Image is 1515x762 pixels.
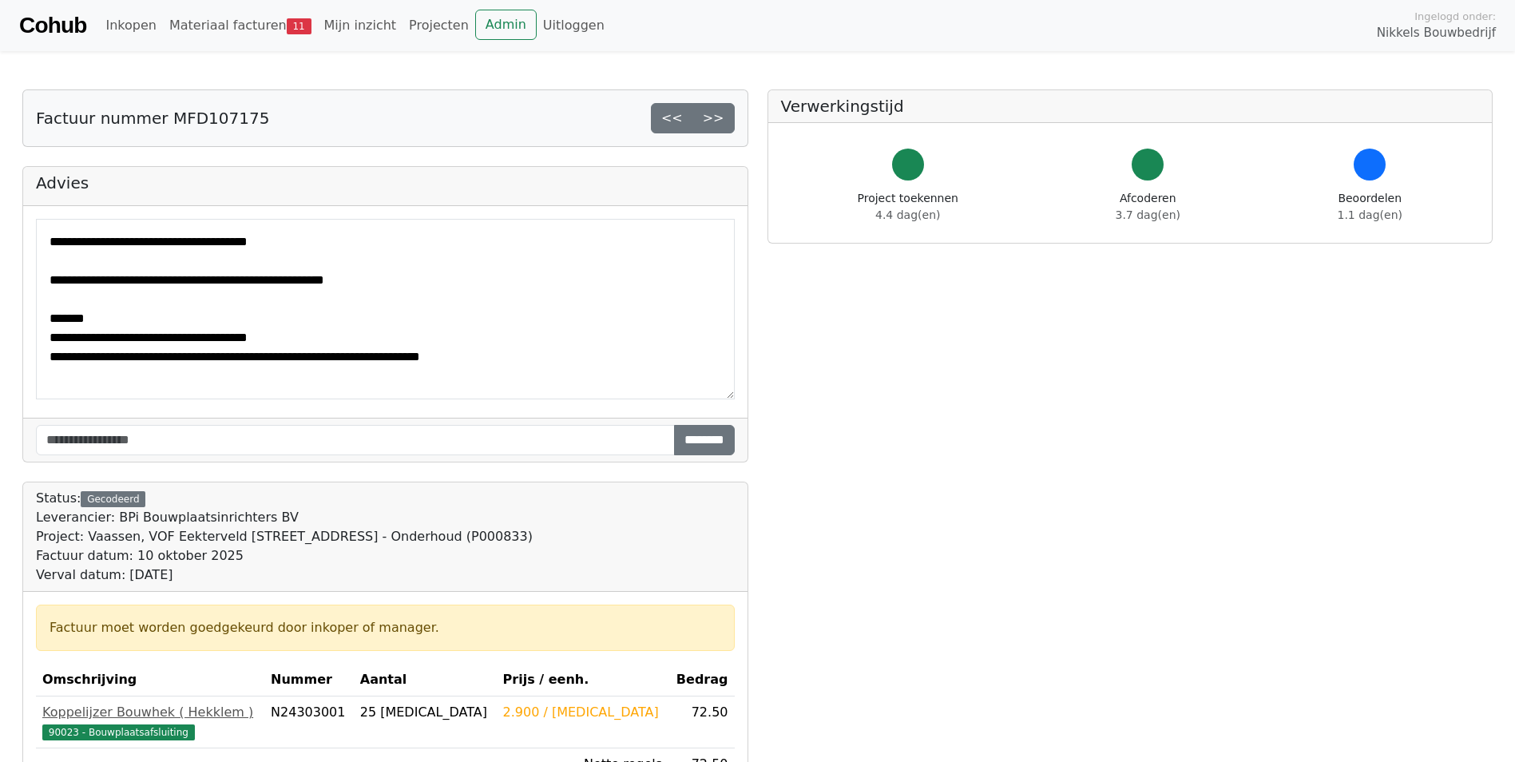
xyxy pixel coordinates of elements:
h5: Advies [36,173,735,192]
span: 90023 - Bouwplaatsafsluiting [42,724,195,740]
th: Omschrijving [36,664,264,697]
a: >> [692,103,735,133]
span: Ingelogd onder: [1414,9,1496,24]
div: Factuur datum: 10 oktober 2025 [36,546,533,566]
span: 4.4 dag(en) [875,208,940,221]
a: Inkopen [99,10,162,42]
a: Mijn inzicht [318,10,403,42]
div: Verval datum: [DATE] [36,566,533,585]
div: Project toekennen [858,190,958,224]
div: Gecodeerd [81,491,145,507]
th: Aantal [354,664,497,697]
a: Materiaal facturen11 [163,10,318,42]
a: Cohub [19,6,86,45]
span: 1.1 dag(en) [1338,208,1402,221]
h5: Verwerkingstijd [781,97,1480,116]
a: Uitloggen [537,10,611,42]
span: 3.7 dag(en) [1116,208,1180,221]
th: Bedrag [668,664,734,697]
div: 2.900 / [MEDICAL_DATA] [503,703,663,722]
h5: Factuur nummer MFD107175 [36,109,269,128]
th: Nummer [264,664,354,697]
td: N24303001 [264,697,354,748]
div: Beoordelen [1338,190,1402,224]
div: Factuur moet worden goedgekeurd door inkoper of manager. [50,618,721,637]
div: Koppelijzer Bouwhek ( Hekklem ) [42,703,258,722]
div: 25 [MEDICAL_DATA] [360,703,490,722]
span: Nikkels Bouwbedrijf [1377,24,1496,42]
a: Koppelijzer Bouwhek ( Hekklem )90023 - Bouwplaatsafsluiting [42,703,258,741]
td: 72.50 [668,697,734,748]
div: Afcoderen [1116,190,1180,224]
div: Leverancier: BPi Bouwplaatsinrichters BV [36,508,533,527]
span: 11 [287,18,311,34]
div: Project: Vaassen, VOF Eekterveld [STREET_ADDRESS] - Onderhoud (P000833) [36,527,533,546]
a: Projecten [403,10,475,42]
th: Prijs / eenh. [497,664,669,697]
a: Admin [475,10,537,40]
a: << [651,103,693,133]
div: Status: [36,489,533,585]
